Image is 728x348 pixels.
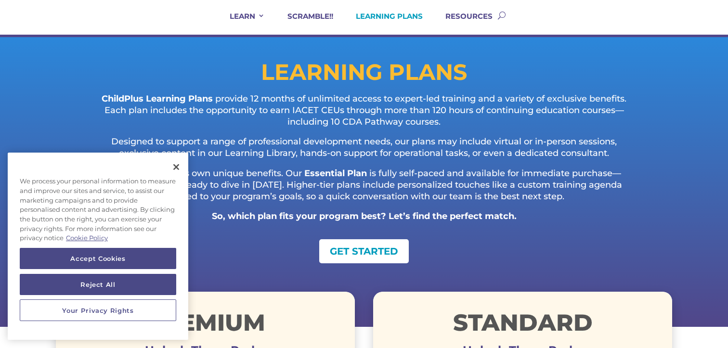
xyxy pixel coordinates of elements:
[94,136,634,168] p: Designed to support a range of professional development needs, our plans may include virtual or i...
[8,153,188,340] div: Privacy
[56,311,355,339] h1: Premium
[20,248,176,269] button: Accept Cookies
[94,168,634,211] p: Each plan offers its own unique benefits. Our is fully self-paced and available for immediate pur...
[20,300,176,321] button: Your Privacy Rights
[212,211,517,221] strong: So, which plan fits your program best? Let’s find the perfect match.
[8,153,188,340] div: Cookie banner
[102,93,213,104] strong: ChildPlus Learning Plans
[304,168,367,179] strong: Essential Plan
[319,239,409,263] a: GET STARTED
[433,12,493,35] a: RESOURCES
[66,234,108,242] a: More information about your privacy, opens in a new tab
[218,12,265,35] a: LEARN
[56,61,672,88] h1: LEARNING PLANS
[275,12,333,35] a: SCRAMBLE!!
[8,172,188,248] div: We process your personal information to measure and improve our sites and service, to assist our ...
[373,311,672,339] h1: STANDARD
[20,274,176,295] button: Reject All
[94,93,634,136] p: provide 12 months of unlimited access to expert-led training and a variety of exclusive benefits....
[344,12,423,35] a: LEARNING PLANS
[166,156,187,178] button: Close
